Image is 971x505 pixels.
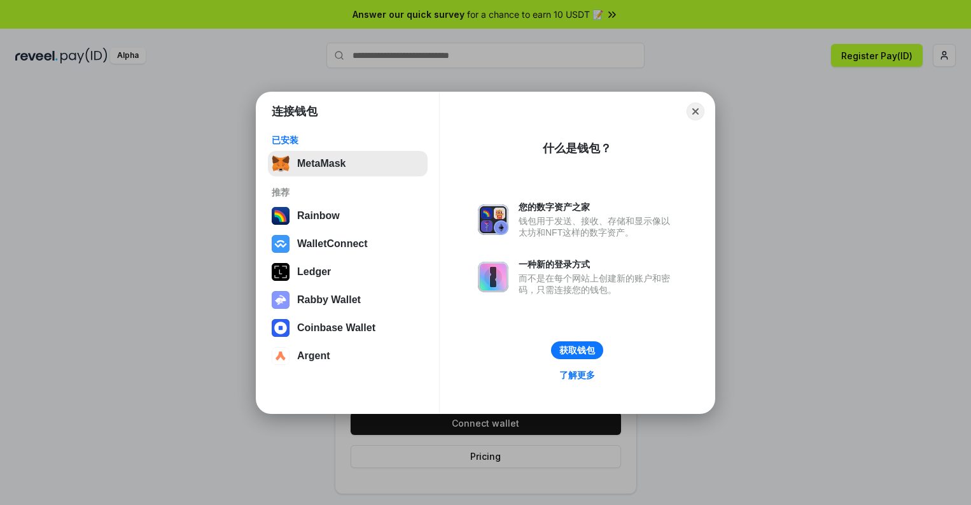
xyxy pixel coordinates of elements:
img: svg+xml,%3Csvg%20width%3D%2228%22%20height%3D%2228%22%20viewBox%3D%220%200%2028%2028%22%20fill%3D... [272,347,290,365]
img: svg+xml,%3Csvg%20width%3D%2228%22%20height%3D%2228%22%20viewBox%3D%220%200%2028%2028%22%20fill%3D... [272,319,290,337]
a: 了解更多 [552,367,603,383]
img: svg+xml,%3Csvg%20xmlns%3D%22http%3A%2F%2Fwww.w3.org%2F2000%2Fsvg%22%20fill%3D%22none%22%20viewBox... [478,204,508,235]
div: 而不是在每个网站上创建新的账户和密码，只需连接您的钱包。 [519,273,676,295]
button: Rabby Wallet [268,287,428,313]
div: 推荐 [272,187,424,198]
div: 已安装 [272,134,424,146]
div: 一种新的登录方式 [519,259,676,270]
div: Coinbase Wallet [297,322,375,334]
button: Rainbow [268,203,428,229]
button: Coinbase Wallet [268,315,428,341]
div: Argent [297,350,330,362]
img: svg+xml,%3Csvg%20fill%3D%22none%22%20height%3D%2233%22%20viewBox%3D%220%200%2035%2033%22%20width%... [272,155,290,173]
div: Rabby Wallet [297,294,361,306]
img: svg+xml,%3Csvg%20xmlns%3D%22http%3A%2F%2Fwww.w3.org%2F2000%2Fsvg%22%20fill%3D%22none%22%20viewBox... [272,291,290,309]
div: Rainbow [297,210,340,222]
div: WalletConnect [297,238,368,250]
button: Ledger [268,259,428,285]
button: WalletConnect [268,231,428,257]
img: svg+xml,%3Csvg%20width%3D%2228%22%20height%3D%2228%22%20viewBox%3D%220%200%2028%2028%22%20fill%3D... [272,235,290,253]
button: MetaMask [268,151,428,176]
div: 您的数字资产之家 [519,201,676,213]
div: 钱包用于发送、接收、存储和显示像以太坊和NFT这样的数字资产。 [519,215,676,238]
img: svg+xml,%3Csvg%20xmlns%3D%22http%3A%2F%2Fwww.w3.org%2F2000%2Fsvg%22%20width%3D%2228%22%20height%3... [272,263,290,281]
button: Argent [268,343,428,369]
div: 什么是钱包？ [543,141,611,156]
button: 获取钱包 [551,341,603,359]
div: MetaMask [297,158,346,169]
div: 获取钱包 [559,345,595,356]
button: Close [687,103,704,120]
img: svg+xml,%3Csvg%20xmlns%3D%22http%3A%2F%2Fwww.w3.org%2F2000%2Fsvg%22%20fill%3D%22none%22%20viewBox... [478,262,508,292]
div: 了解更多 [559,369,595,381]
h1: 连接钱包 [272,104,318,119]
div: Ledger [297,266,331,278]
img: svg+xml,%3Csvg%20width%3D%22120%22%20height%3D%22120%22%20viewBox%3D%220%200%20120%20120%22%20fil... [272,207,290,225]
